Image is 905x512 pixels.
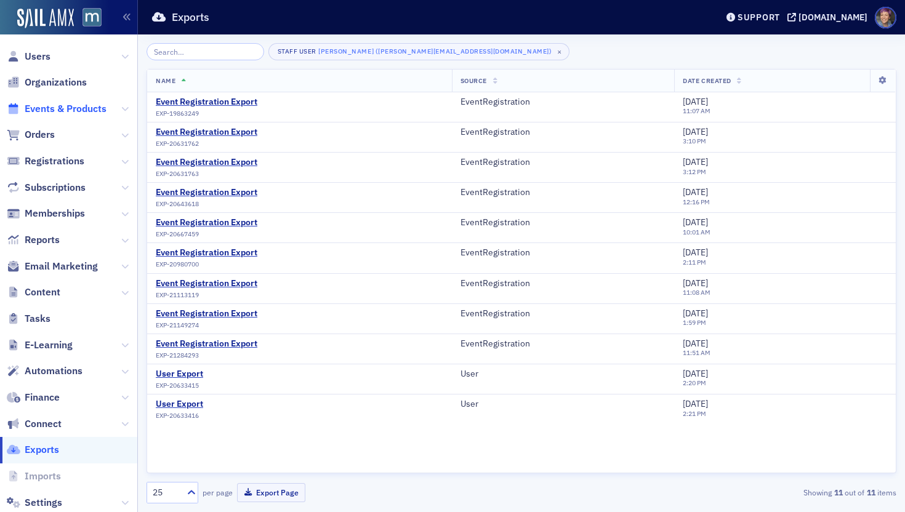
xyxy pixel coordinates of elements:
[25,417,62,431] span: Connect
[156,308,257,319] a: Event Registration Export
[683,137,706,145] time: 3:10 PM
[7,154,84,168] a: Registrations
[268,43,570,60] button: Staff User[PERSON_NAME] ([PERSON_NAME][EMAIL_ADDRESS][DOMAIN_NAME])×
[683,258,706,266] time: 2:11 PM
[25,470,61,483] span: Imports
[683,106,710,115] time: 11:07 AM
[787,13,872,22] button: [DOMAIN_NAME]
[25,181,86,194] span: Subscriptions
[7,417,62,431] a: Connect
[156,110,199,118] span: EXP-19863249
[25,338,73,352] span: E-Learning
[683,368,708,379] span: [DATE]
[25,102,107,116] span: Events & Products
[156,412,199,420] span: EXP-20633416
[25,443,59,457] span: Exports
[461,369,666,380] div: User
[172,10,209,25] h1: Exports
[683,409,706,418] time: 2:21 PM
[683,318,706,327] time: 1:59 PM
[683,378,706,387] time: 2:20 PM
[156,278,257,289] div: Event Registration Export
[25,312,50,326] span: Tasks
[655,487,896,498] div: Showing out of items
[203,487,233,498] label: per page
[156,140,199,148] span: EXP-20631762
[683,278,708,289] span: [DATE]
[875,7,896,28] span: Profile
[683,126,708,137] span: [DATE]
[147,43,264,60] input: Search…
[156,260,199,268] span: EXP-20980700
[7,260,98,273] a: Email Marketing
[683,228,710,236] time: 10:01 AM
[461,217,666,228] div: EventRegistration
[156,399,203,410] a: User Export
[25,364,82,378] span: Automations
[25,260,98,273] span: Email Marketing
[683,96,708,107] span: [DATE]
[156,200,199,208] span: EXP-20643618
[554,46,565,57] span: ×
[7,312,50,326] a: Tasks
[7,50,50,63] a: Users
[25,391,60,404] span: Finance
[7,364,82,378] a: Automations
[156,351,199,359] span: EXP-21284293
[74,8,102,29] a: View Homepage
[156,127,257,138] a: Event Registration Export
[7,181,86,194] a: Subscriptions
[683,76,731,85] span: Date Created
[7,233,60,247] a: Reports
[683,167,706,176] time: 3:12 PM
[7,286,60,299] a: Content
[237,483,305,502] button: Export Page
[318,46,552,58] div: [PERSON_NAME] ([PERSON_NAME][EMAIL_ADDRESS][DOMAIN_NAME])
[683,217,708,228] span: [DATE]
[683,156,708,167] span: [DATE]
[156,382,199,390] span: EXP-20633415
[461,157,666,168] div: EventRegistration
[7,391,60,404] a: Finance
[153,486,180,499] div: 25
[461,308,666,319] div: EventRegistration
[832,487,845,498] strong: 11
[461,338,666,350] div: EventRegistration
[683,198,710,206] time: 12:16 PM
[156,217,257,228] a: Event Registration Export
[278,47,316,55] div: Staff User
[82,8,102,27] img: SailAMX
[7,338,73,352] a: E-Learning
[156,230,199,238] span: EXP-20667459
[7,128,55,142] a: Orders
[683,398,708,409] span: [DATE]
[461,76,487,85] span: Source
[156,187,257,198] a: Event Registration Export
[25,128,55,142] span: Orders
[461,187,666,198] div: EventRegistration
[683,186,708,198] span: [DATE]
[798,12,867,23] div: [DOMAIN_NAME]
[25,496,62,510] span: Settings
[156,338,257,350] a: Event Registration Export
[156,76,175,85] span: Name
[156,247,257,258] a: Event Registration Export
[738,12,780,23] div: Support
[17,9,74,28] img: SailAMX
[156,157,257,168] a: Event Registration Export
[156,291,199,299] span: EXP-21113119
[7,496,62,510] a: Settings
[461,247,666,258] div: EventRegistration
[156,97,257,108] a: Event Registration Export
[156,369,203,380] a: User Export
[25,154,84,168] span: Registrations
[683,348,710,357] time: 11:51 AM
